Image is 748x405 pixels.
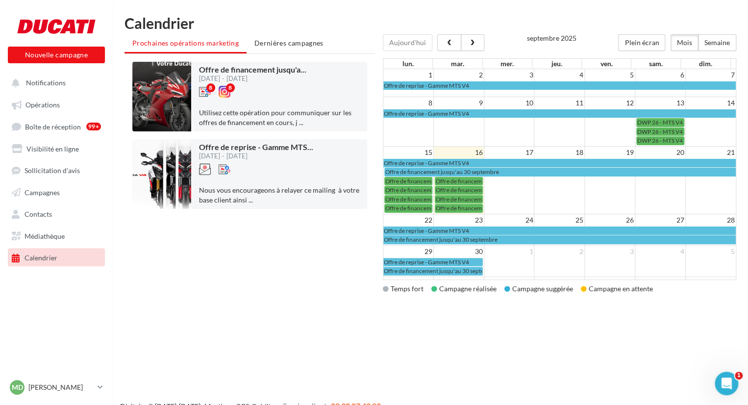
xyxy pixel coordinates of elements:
a: Offre de financement jusqu'au 30 septembre [383,235,736,244]
td: 2 [433,69,484,81]
span: Offre de reprise - Gamme MTS V4 [384,110,469,117]
a: Offre de financement jusqu'au 30 septembre [384,195,432,203]
div: Campagne réalisée [431,284,497,294]
a: Offre de reprise - Gamme MTS V4 [383,109,736,118]
span: Opérations [25,101,60,109]
a: DWP 26 - MTS V4 RS & Diavel V4 RS [636,118,684,127]
span: ... [307,142,313,152]
td: 16 [433,146,484,158]
span: Nous vous encourageons à relayer ce mailing à votre base client ainsi [199,186,359,204]
td: 26 [585,214,635,226]
a: Offre de financement jusqu'au 30 septembre [384,186,432,194]
td: 10 [585,277,635,289]
span: Campagnes [25,188,60,196]
span: Notifications [26,78,66,87]
a: Visibilité en ligne [6,139,107,157]
a: Offre de reprise - Gamme MTS V4 [383,159,736,167]
div: Campagne en attente [581,284,653,294]
span: Sollicitation d'avis [25,166,80,175]
td: 9 [534,277,585,289]
button: Aujourd'hui [383,34,432,51]
td: 1 [484,245,534,257]
a: Calendrier [6,248,107,266]
span: Offre de financement jusqu'au 30 septembre [436,196,549,203]
span: DWP 26 - MTS V4 RS & Diavel V4 RS [637,128,729,135]
td: 10 [484,97,534,109]
td: 7 [433,277,484,289]
div: 99+ [86,123,101,130]
a: Offre de financement jusqu'au 30 septembre [435,177,483,185]
span: Contacts [25,210,52,218]
p: [PERSON_NAME] [28,382,94,392]
td: 17 [484,146,534,158]
td: 9 [433,97,484,109]
td: 22 [383,214,434,226]
span: Offre de reprise - Gamme MTS V4 [384,159,469,167]
div: 8 [206,83,215,92]
div: 8 [226,83,235,92]
td: 21 [685,146,736,158]
span: DWP 26 - MTS V4 RS & Diavel V4 RS [637,119,729,126]
button: Plein écran [618,34,665,51]
td: 5 [585,69,635,81]
button: Notifications [6,74,103,91]
td: 13 [635,97,685,109]
iframe: Intercom live chat [715,372,738,395]
td: 14 [685,97,736,109]
td: 23 [433,214,484,226]
th: mar. [433,59,482,69]
td: 8 [484,277,534,289]
a: Offre de financement jusqu'au 30 septembre [384,177,432,185]
td: 12 [585,97,635,109]
a: Offre de reprise - Gamme MTS V4 [383,81,736,90]
span: Médiathèque [25,231,65,240]
span: Offre de financement jusqu'au 30 septembre [385,196,499,203]
td: 29 [383,245,434,257]
th: jeu. [532,59,581,69]
span: MD [12,382,23,392]
span: Offre de financement jusqu'au 30 septembre [385,177,499,185]
td: 7 [685,69,736,81]
td: 30 [433,245,484,257]
a: Offre de financement jusqu'au 30 septembre [435,195,483,203]
h2: septembre 2025 [526,34,576,42]
a: Sollicitation d'avis [6,161,107,178]
a: Campagnes [6,183,107,201]
td: 2 [534,245,585,257]
a: DWP 26 - MTS V4 RS & Diavel V4 RS [636,127,684,136]
td: 19 [585,146,635,158]
td: 8 [383,97,434,109]
a: Offre de financement jusqu'au 30 septembre [435,204,483,212]
td: 18 [534,146,585,158]
a: Offre de financement jusqu'au 30 septembre [384,168,736,176]
a: Boîte de réception99+ [6,117,107,135]
td: 5 [685,245,736,257]
a: Contacts [6,204,107,222]
a: Offre de reprise - Gamme MTS V4 [383,258,483,266]
span: Boîte de réception [25,122,81,130]
span: Offre de reprise - Gamme MTS V4 [384,258,469,266]
td: 4 [534,69,585,81]
span: Offre de financement jusqu'au 30 septembre [436,177,549,185]
td: 4 [635,245,685,257]
td: 3 [585,245,635,257]
span: DWP 26 - MTS V4 RS & Diavel V4 RS [637,137,729,144]
a: MD [PERSON_NAME] [8,378,105,397]
span: Offre de financement jusqu'au 30 septembre [385,186,499,194]
a: DWP 26 - MTS V4 RS & Diavel V4 RS [636,136,684,145]
span: Dernières campagnes [254,39,324,47]
td: 6 [635,69,685,81]
a: Médiathèque [6,227,107,244]
td: 15 [383,146,434,158]
span: Offre de financement jusqu'au 30 septembre [385,204,499,212]
span: Calendrier [25,253,57,262]
span: ... [300,65,306,74]
div: Temps fort [383,284,424,294]
button: Nouvelle campagne [8,47,105,63]
button: Semaine [698,34,736,51]
td: 11 [635,277,685,289]
span: Utilisez cette opération pour communiquer sur les offres de financement en cours, j [199,108,351,127]
div: Campagne suggérée [504,284,573,294]
span: Offre de financement jusqu'a [199,65,306,74]
span: Prochaines opérations marketing [132,39,239,47]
